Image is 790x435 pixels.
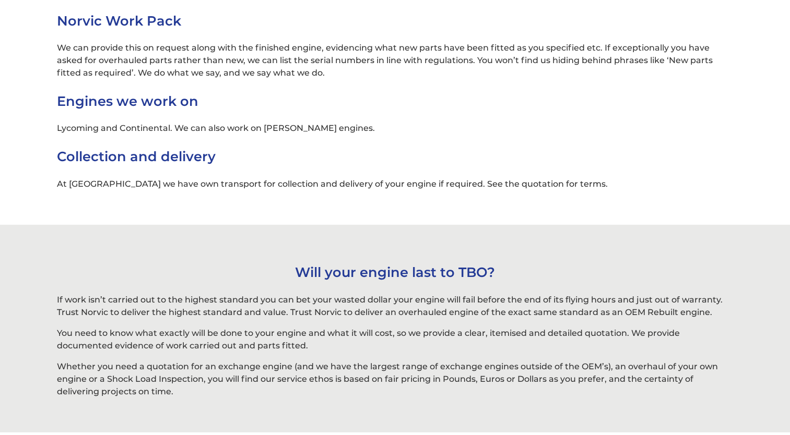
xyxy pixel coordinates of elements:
p: We can provide this on request along with the finished engine, evidencing what new parts have bee... [57,42,733,79]
p: Lycoming and Continental. We can also work on [PERSON_NAME] engines. [57,122,733,135]
p: You need to know what exactly will be done to your engine and what it will cost, so we provide a ... [57,327,733,352]
span: Will your engine last to TBO? [295,264,495,280]
p: Whether you need a quotation for an exchange engine (and we have the largest range of exchange en... [57,360,733,398]
p: If work isn’t carried out to the highest standard you can bet your wasted dollar your engine will... [57,294,733,319]
span: Engines we work on [57,93,198,109]
span: Norvic Work Pack [57,13,181,29]
p: At [GEOGRAPHIC_DATA] we have own transport for collection and delivery of your engine if required... [57,178,733,190]
span: Collection and delivery [57,148,216,164]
